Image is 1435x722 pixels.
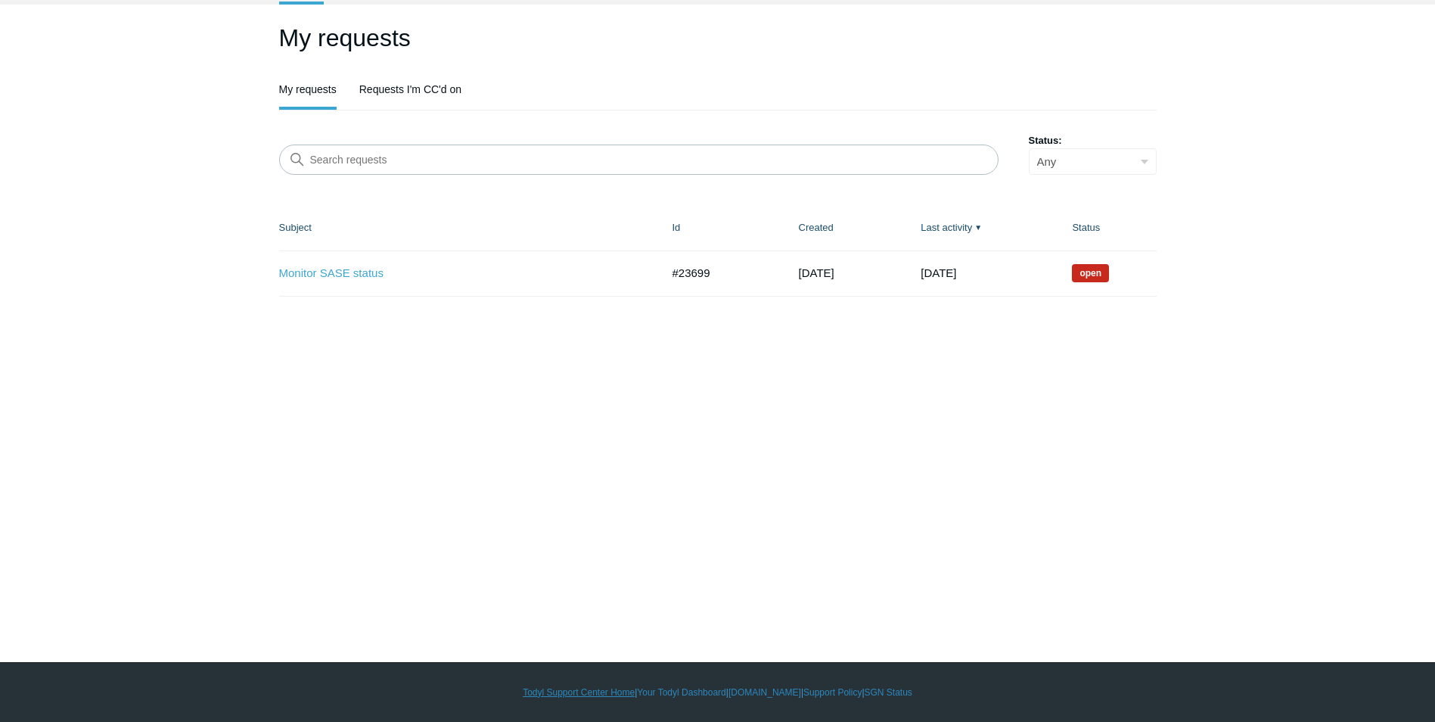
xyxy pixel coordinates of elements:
[799,266,834,279] time: 03/19/2025, 17:21
[279,145,999,175] input: Search requests
[637,686,725,699] a: Your Todyl Dashboard
[728,686,801,699] a: [DOMAIN_NAME]
[1029,133,1157,148] label: Status:
[803,686,862,699] a: Support Policy
[279,72,337,107] a: My requests
[279,686,1157,699] div: | | | |
[359,72,461,107] a: Requests I'm CC'd on
[279,20,1157,56] h1: My requests
[1072,264,1109,282] span: We are working on a response for you
[1057,205,1156,251] th: Status
[279,205,657,251] th: Subject
[799,222,834,233] a: Created
[523,686,635,699] a: Todyl Support Center Home
[921,222,972,233] a: Last activity▼
[279,265,638,282] a: Monitor SASE status
[865,686,912,699] a: SGN Status
[657,205,784,251] th: Id
[974,222,982,233] span: ▼
[657,251,784,296] td: #23699
[921,266,956,279] time: 03/20/2025, 18:00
